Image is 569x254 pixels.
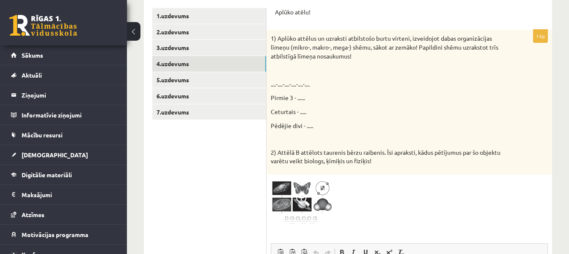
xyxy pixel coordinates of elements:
legend: Maksājumi [22,185,116,204]
span: Digitālie materiāli [22,171,72,179]
a: 5.uzdevums [152,72,266,88]
p: Pirmie 3 - ...... [271,93,506,102]
p: Pēdējie divi - ..... [271,121,506,130]
a: Aktuāli [11,65,116,85]
span: [DEMOGRAPHIC_DATA] [22,151,88,159]
a: [DEMOGRAPHIC_DATA] [11,145,116,165]
a: Rīgas 1. Tālmācības vidusskola [9,15,77,36]
a: Digitālie materiāli [11,165,116,184]
span: Motivācijas programma [22,231,88,238]
a: Informatīvie ziņojumi [11,105,116,125]
span: Atzīmes [22,211,44,218]
a: Atzīmes [11,205,116,224]
p: 14p [533,29,548,43]
a: 6.uzdevums [152,88,266,104]
a: 4.uzdevums [152,56,266,72]
p: Aplūko atēlu! [275,8,544,17]
img: z1.jpg [271,179,334,227]
a: 1.uzdevums [152,8,266,24]
p: 1) Aplūko attēlus un uzraksti atbilstošo burtu virteni, izveidojot dabas organizācijas līmeņu (mi... [271,34,506,60]
body: Bagātinātā teksta redaktors, wiswyg-editor-user-answer-47024854157820 [8,8,268,17]
p: ....-....-....-....-....-.... [271,80,506,89]
legend: Informatīvie ziņojumi [22,105,116,125]
a: 2.uzdevums [152,24,266,40]
legend: Ziņojumi [22,85,116,105]
a: Sākums [11,45,116,65]
a: 7.uzdevums [152,104,266,120]
a: Mācību resursi [11,125,116,145]
a: Maksājumi [11,185,116,204]
a: Ziņojumi [11,85,116,105]
p: 2) Attēlā B attēlots taurenis bērzu raibenis. Īsi apraksti, kādus pētījumus par šo objektu varētu... [271,148,506,165]
a: 3.uzdevums [152,40,266,56]
span: Mācību resursi [22,131,63,139]
a: Motivācijas programma [11,225,116,244]
span: Aktuāli [22,71,42,79]
p: Ceturtais - ..... [271,107,506,116]
span: Sākums [22,51,43,59]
